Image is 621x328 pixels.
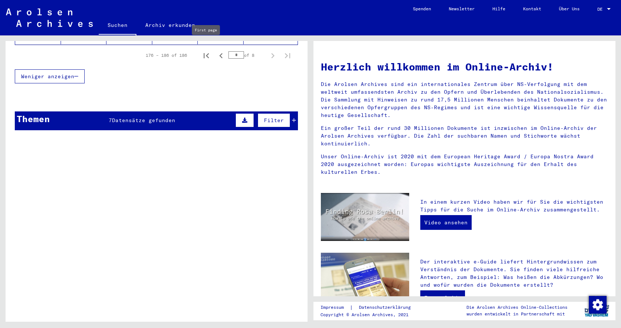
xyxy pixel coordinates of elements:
div: | [320,304,420,311]
h1: Herzlich willkommen im Online-Archiv! [321,59,608,75]
p: In einem kurzen Video haben wir für Sie die wichtigsten Tipps für die Suche im Online-Archiv zusa... [420,198,608,214]
p: Der interaktive e-Guide liefert Hintergrundwissen zum Verständnis der Dokumente. Sie finden viele... [420,258,608,289]
span: DE [597,7,605,12]
img: yv_logo.png [583,301,611,320]
div: Themen [17,112,50,125]
button: Next page [265,48,280,63]
p: Die Arolsen Archives Online-Collections [466,304,567,311]
button: Previous page [214,48,228,63]
p: Die Arolsen Archives sind ein internationales Zentrum über NS-Verfolgung mit dem weltweit umfasse... [321,80,608,119]
img: Zustimmung ändern [589,296,607,314]
a: Video ansehen [420,215,472,230]
span: Datensätze gefunden [112,117,175,124]
span: Weniger anzeigen [21,73,74,80]
span: 7 [109,117,112,124]
a: Impressum [320,304,350,311]
button: Filter [258,113,290,127]
img: Arolsen_neg.svg [6,8,93,27]
button: Weniger anzeigen [15,69,85,83]
div: of 8 [228,52,265,59]
a: Archiv erkunden [136,16,204,34]
p: wurden entwickelt in Partnerschaft mit [466,311,567,317]
button: First page [199,48,214,63]
p: Ein großer Teil der rund 30 Millionen Dokumente ist inzwischen im Online-Archiv der Arolsen Archi... [321,124,608,148]
a: Suchen [99,16,136,35]
span: Filter [264,117,284,124]
img: eguide.jpg [321,253,409,312]
img: video.jpg [321,193,409,241]
p: Copyright © Arolsen Archives, 2021 [320,311,420,318]
div: 176 – 186 of 186 [146,52,187,59]
a: Datenschutzerklärung [353,304,420,311]
button: Last page [280,48,295,63]
p: Unser Online-Archiv ist 2020 mit dem European Heritage Award / Europa Nostra Award 2020 ausgezeic... [321,153,608,176]
a: Zum e-Guide [420,290,465,305]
